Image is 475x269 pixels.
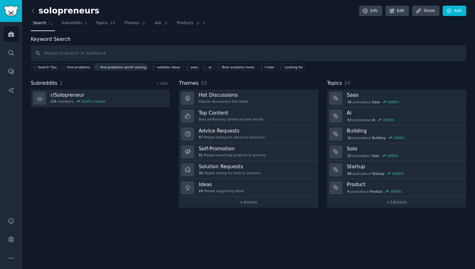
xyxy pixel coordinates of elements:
a: validate ideas [150,63,181,71]
h3: Startup [347,163,462,170]
a: Self-Promotion41People launching products & services [179,143,318,161]
span: 24 [110,20,115,26]
span: 41 [199,153,203,157]
div: find problems [67,65,90,69]
span: Topics [327,79,342,87]
span: Subreddits [31,79,57,87]
span: 16 [347,136,351,140]
a: Advice Requests47People asking for advice & resources [179,125,318,143]
a: Solo25postsaboutSolo1000% [327,143,466,161]
span: Themes [124,20,139,26]
a: Hot DiscussionsPopular discussions this week [179,89,318,107]
h3: Advice Requests [199,127,265,134]
span: Search [33,20,46,26]
div: 1000 % [390,189,402,194]
a: Ask [152,18,170,31]
a: find problems worth solving [94,63,148,71]
h3: Self-Promotion [199,145,266,152]
a: Ideas24People suggesting ideas [179,179,318,197]
span: 39 [347,100,351,104]
div: post s about [347,153,399,159]
div: 1000 % [393,136,405,140]
span: Startup [372,171,384,176]
a: + Add [156,81,168,86]
a: Share [412,6,439,16]
div: post s about [347,99,400,105]
div: I hate [265,65,274,69]
input: Keyword search in audience [31,45,466,61]
span: 1 [60,80,63,86]
a: Add [443,6,466,16]
div: 1000 % [388,100,399,104]
h2: solopreneurs [31,6,99,16]
span: 9 [347,189,349,194]
a: Saas39postsaboutSaas1000% [327,89,466,107]
span: 68 [347,171,351,176]
h3: r/ Solopreneur [51,92,106,98]
label: Keyword Search [31,36,70,42]
span: 1 [202,20,205,26]
div: People suggesting ideas [199,189,244,193]
span: Themes [179,79,199,87]
span: 24 [344,80,350,86]
div: ai [209,65,211,69]
a: r/Solopreneur27kmembers24.0% / month [31,89,170,107]
span: Topics [96,20,107,26]
div: People asking for advice & resources [199,135,265,139]
a: +18more [327,197,466,208]
div: Best analytics tools [222,65,254,69]
div: 1000 % [392,171,404,176]
a: Looking for [278,63,304,71]
a: I hate [258,63,276,71]
span: 53 [347,118,351,122]
a: Startup68postsaboutStartup1000% [327,161,466,179]
a: Edit [385,6,409,16]
span: Saas [372,100,380,104]
a: Info [359,6,382,16]
h3: Ideas [199,181,244,188]
a: +4more [179,197,318,208]
a: Search [31,18,55,31]
span: 10 [201,80,207,86]
span: 25 [347,153,351,158]
a: Building16postsaboutBuilding1000% [327,125,466,143]
a: Products1 [175,18,207,31]
h3: Top Content [199,110,263,116]
div: saas [190,65,198,69]
span: Search Tips [38,65,57,69]
span: Solo [372,153,379,158]
span: 24 [199,189,203,193]
div: People launching products & services [199,153,266,157]
span: Building [372,136,385,140]
span: Ask [155,20,161,26]
h3: Solo [347,145,462,152]
div: find problems worth solving [101,65,146,69]
div: post s about [347,117,395,123]
div: post s about [347,189,402,194]
span: Products [177,20,194,26]
div: 1000 % [383,118,395,122]
h3: Saas [347,92,462,98]
span: Ai [372,118,375,122]
span: Subreddits [62,20,82,26]
div: post s about [347,171,404,176]
div: 1000 % [387,153,398,158]
a: Ai53postsaboutAi1000% [327,107,466,125]
a: find problems [60,63,91,71]
h3: Hot Discussions [199,92,248,98]
h3: Building [347,127,462,134]
div: validate ideas [157,65,180,69]
span: Product [370,189,383,194]
img: GummySearch logo [4,6,18,17]
a: Solution Requests36People asking for tools & solutions [179,161,318,179]
div: 24.0 % / month [81,99,106,104]
span: 47 [199,135,203,139]
div: Looking for [285,65,303,69]
div: Popular discussions this week [199,99,248,104]
a: saas [183,63,199,71]
span: 36 [199,171,203,175]
div: members [51,99,106,104]
a: Best analytics tools [215,63,256,71]
span: 1 [85,20,87,26]
h3: Product [347,181,462,188]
